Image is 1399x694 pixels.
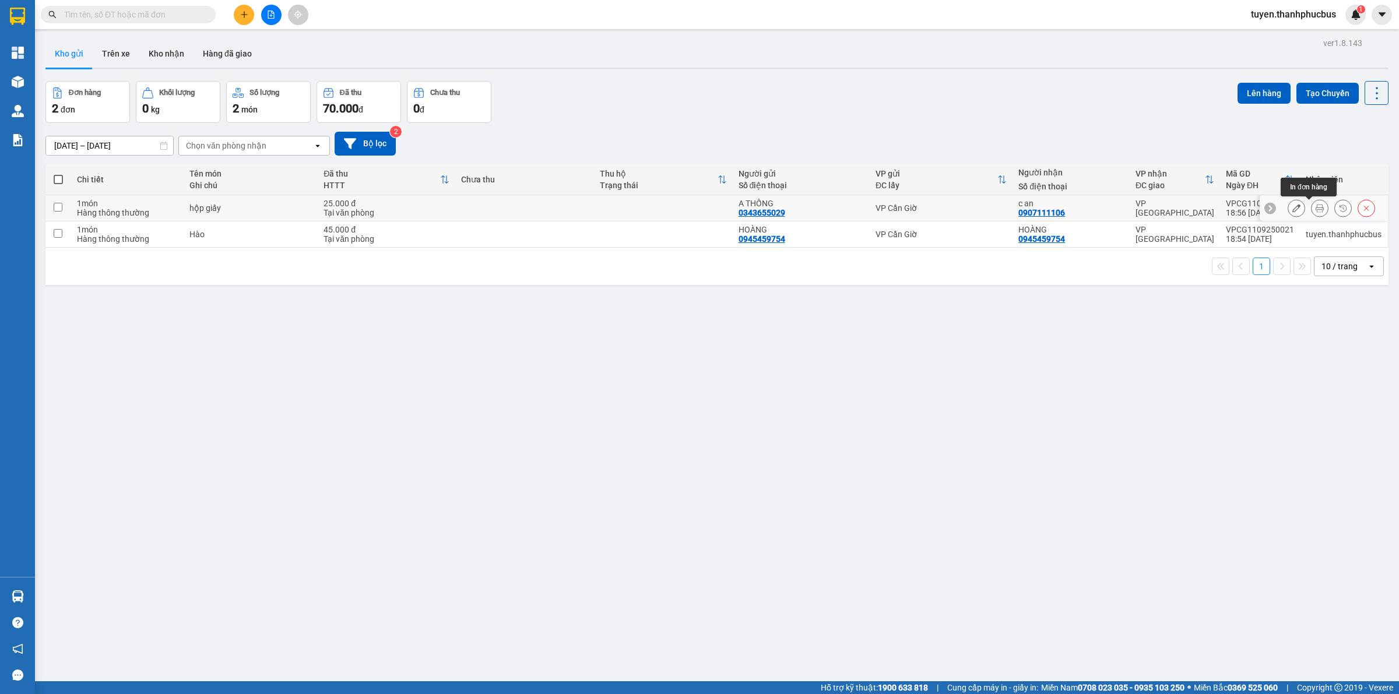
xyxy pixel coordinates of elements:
svg: open [1367,262,1376,271]
span: tuyen.thanhphucbus [1242,7,1345,22]
span: Hỗ trợ kỹ thuật: [821,681,928,694]
button: Hàng đã giao [194,40,261,68]
span: kg [151,105,160,114]
span: 0 [413,101,420,115]
div: 0945459754 [1018,234,1065,244]
div: Hàng thông thường [77,208,178,217]
sup: 2 [390,126,402,138]
div: Nhân viên [1306,175,1382,184]
th: Toggle SortBy [870,164,1013,195]
span: file-add [267,10,275,19]
div: Đã thu [324,169,440,178]
div: hộp giấy [189,203,312,213]
div: HOÀNG [739,225,864,234]
span: | [1286,681,1288,694]
div: VP gửi [876,169,997,178]
div: 45.000 đ [324,225,449,234]
div: Ngày ĐH [1226,181,1285,190]
button: Đã thu70.000đ [317,81,401,123]
div: Hào [189,230,312,239]
span: question-circle [12,617,23,628]
div: Người gửi [739,169,864,178]
img: solution-icon [12,134,24,146]
div: Chưa thu [430,89,460,97]
div: Tên món [189,169,312,178]
div: Người nhận [1018,168,1124,177]
button: Tạo Chuyến [1296,83,1359,104]
img: warehouse-icon [12,590,24,603]
div: Tại văn phòng [324,208,449,217]
span: 2 [233,101,239,115]
img: icon-new-feature [1351,9,1361,20]
button: Kho nhận [139,40,194,68]
span: caret-down [1377,9,1387,20]
button: Đơn hàng2đơn [45,81,130,123]
span: 1 [1359,5,1363,13]
div: Số lượng [249,89,279,97]
button: 1 [1253,258,1270,275]
span: aim [294,10,302,19]
span: 70.000 [323,101,358,115]
div: 25.000 đ [324,199,449,208]
div: 10 / trang [1321,260,1358,272]
div: VPCG1109250021 [1226,225,1294,234]
img: logo.jpg [15,15,73,73]
div: Số điện thoại [739,181,864,190]
b: Thành Phúc Bus [15,75,59,130]
img: dashboard-icon [12,47,24,59]
span: 0 [142,101,149,115]
div: 0343655029 [739,208,785,217]
span: search [48,10,57,19]
div: 0945459754 [739,234,785,244]
span: đ [420,105,424,114]
div: c an [1018,199,1124,208]
th: Toggle SortBy [1220,164,1300,195]
div: Chọn văn phòng nhận [186,140,266,152]
span: Miền Nam [1041,681,1184,694]
div: 18:56 [DATE] [1226,208,1294,217]
div: VP [GEOGRAPHIC_DATA] [1136,225,1214,244]
th: Toggle SortBy [594,164,733,195]
svg: open [313,141,322,150]
div: In đơn hàng [1281,178,1337,196]
span: plus [240,10,248,19]
button: plus [234,5,254,25]
div: Số điện thoại [1018,182,1124,191]
span: copyright [1334,684,1342,692]
div: HOÀNG [1018,225,1124,234]
span: đ [358,105,363,114]
img: warehouse-icon [12,76,24,88]
div: 1 món [77,199,178,208]
span: đơn [61,105,75,114]
span: ⚪️ [1187,685,1191,690]
button: caret-down [1372,5,1392,25]
div: VP Cần Giờ [876,203,1007,213]
div: Đã thu [340,89,361,97]
strong: 1900 633 818 [878,683,928,692]
span: Cung cấp máy in - giấy in: [947,681,1038,694]
button: Số lượng2món [226,81,311,123]
span: 2 [52,101,58,115]
span: message [12,670,23,681]
span: notification [12,643,23,654]
button: Bộ lọc [335,132,396,156]
input: Tìm tên, số ĐT hoặc mã đơn [64,8,202,21]
div: Đơn hàng [69,89,101,97]
div: Sửa đơn hàng [1288,199,1305,217]
b: Gửi khách hàng [72,17,115,72]
div: Tại văn phòng [324,234,449,244]
button: aim [288,5,308,25]
div: 0907111106 [1018,208,1065,217]
div: VP Cần Giờ [876,230,1007,239]
img: logo-vxr [10,8,25,25]
span: Miền Bắc [1194,681,1278,694]
button: Khối lượng0kg [136,81,220,123]
input: Select a date range. [46,136,173,155]
button: Kho gửi [45,40,93,68]
div: ver 1.8.143 [1323,37,1362,50]
strong: 0708 023 035 - 0935 103 250 [1078,683,1184,692]
button: file-add [261,5,282,25]
div: Hàng thông thường [77,234,178,244]
th: Toggle SortBy [1130,164,1220,195]
div: HTTT [324,181,440,190]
